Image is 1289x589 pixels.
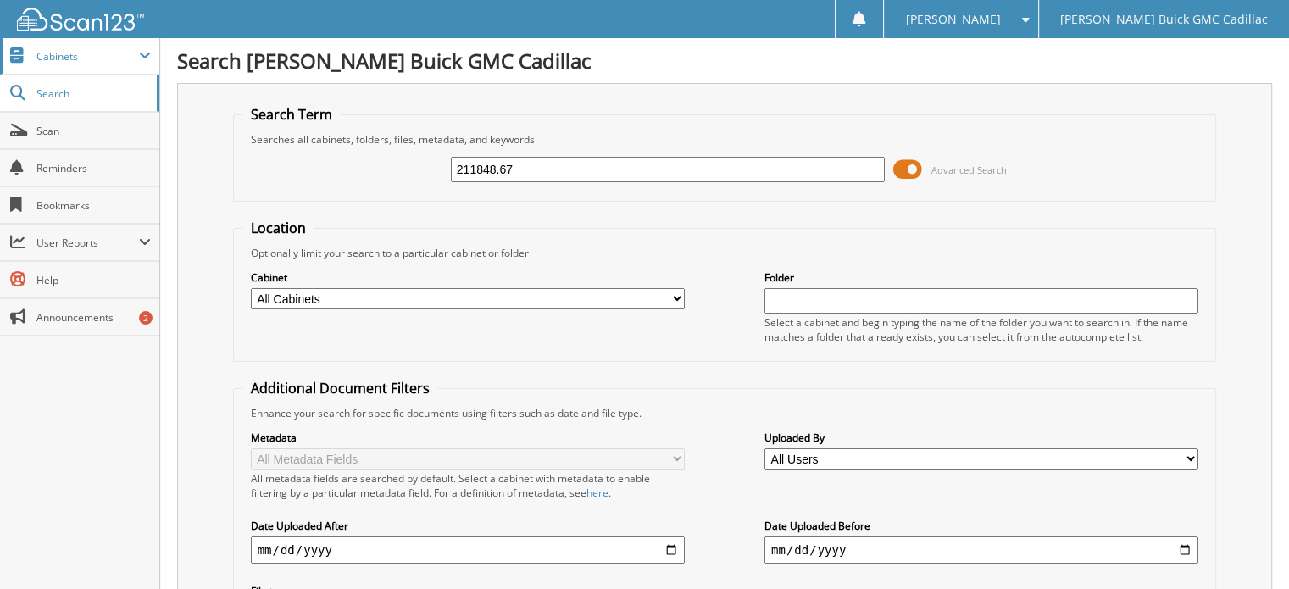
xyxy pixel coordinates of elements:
[764,536,1198,564] input: end
[242,246,1208,260] div: Optionally limit your search to a particular cabinet or folder
[931,164,1007,176] span: Advanced Search
[905,14,1000,25] span: [PERSON_NAME]
[764,519,1198,533] label: Date Uploaded Before
[764,270,1198,285] label: Folder
[251,431,685,445] label: Metadata
[1060,14,1268,25] span: [PERSON_NAME] Buick GMC Cadillac
[36,124,151,138] span: Scan
[36,310,151,325] span: Announcements
[242,132,1208,147] div: Searches all cabinets, folders, files, metadata, and keywords
[242,219,314,237] legend: Location
[36,236,139,250] span: User Reports
[242,406,1208,420] div: Enhance your search for specific documents using filters such as date and file type.
[36,198,151,213] span: Bookmarks
[764,315,1198,344] div: Select a cabinet and begin typing the name of the folder you want to search in. If the name match...
[764,431,1198,445] label: Uploaded By
[251,270,685,285] label: Cabinet
[242,105,341,124] legend: Search Term
[36,273,151,287] span: Help
[1204,508,1289,589] iframe: Chat Widget
[251,519,685,533] label: Date Uploaded After
[251,471,685,500] div: All metadata fields are searched by default. Select a cabinet with metadata to enable filtering b...
[36,161,151,175] span: Reminders
[36,86,148,101] span: Search
[17,8,144,31] img: scan123-logo-white.svg
[251,536,685,564] input: start
[139,311,153,325] div: 2
[586,486,608,500] a: here
[36,49,139,64] span: Cabinets
[242,379,438,397] legend: Additional Document Filters
[177,47,1272,75] h1: Search [PERSON_NAME] Buick GMC Cadillac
